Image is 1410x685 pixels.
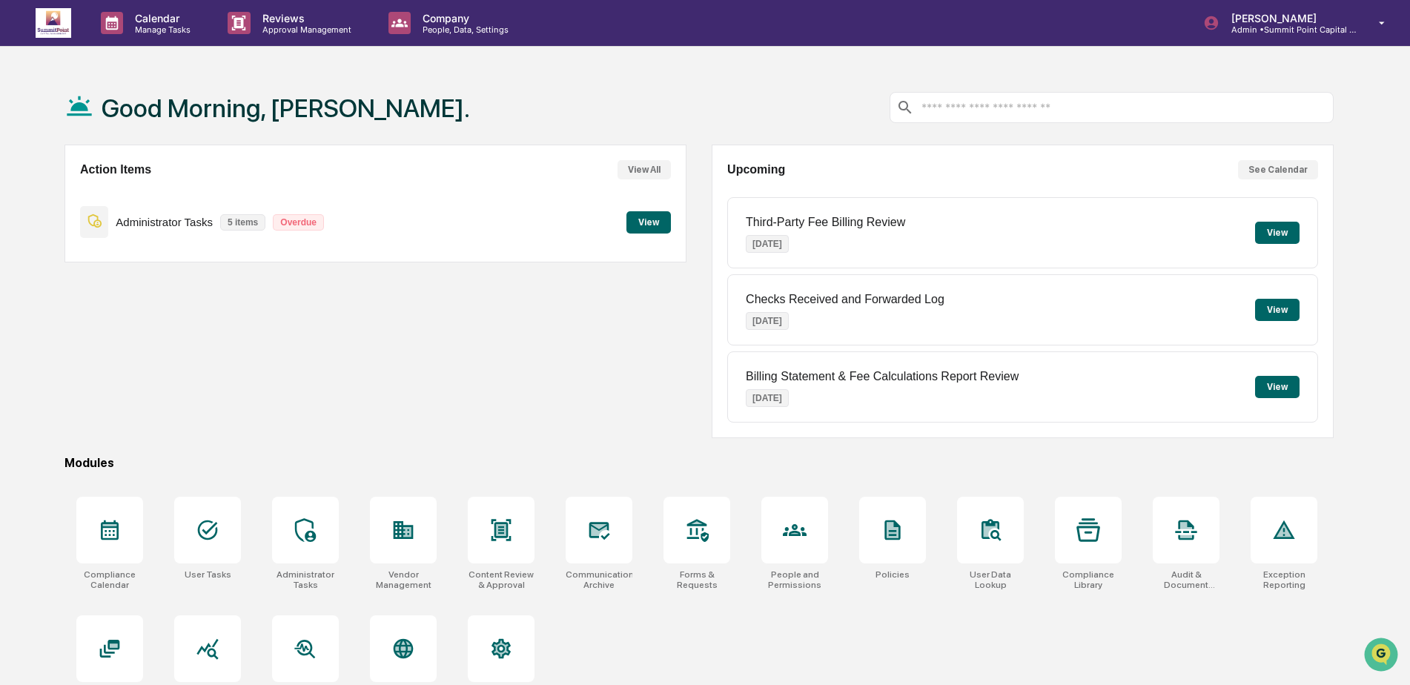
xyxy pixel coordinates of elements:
[746,235,789,253] p: [DATE]
[1219,24,1357,35] p: Admin • Summit Point Capital Management
[618,160,671,179] button: View All
[50,113,243,128] div: Start new chat
[1219,12,1357,24] p: [PERSON_NAME]
[9,209,99,236] a: 🔎Data Lookup
[80,163,151,176] h2: Action Items
[220,214,265,231] p: 5 items
[76,569,143,590] div: Compliance Calendar
[30,215,93,230] span: Data Lookup
[122,187,184,202] span: Attestations
[746,370,1019,383] p: Billing Statement & Fee Calculations Report Review
[107,188,119,200] div: 🗄️
[411,12,516,24] p: Company
[102,93,470,123] h1: Good Morning, [PERSON_NAME].
[105,251,179,262] a: Powered byPylon
[185,569,231,580] div: User Tasks
[626,214,671,228] a: View
[746,389,789,407] p: [DATE]
[273,214,324,231] p: Overdue
[468,569,534,590] div: Content Review & Approval
[1251,569,1317,590] div: Exception Reporting
[746,312,789,330] p: [DATE]
[15,31,270,55] p: How can we help?
[1255,222,1300,244] button: View
[252,118,270,136] button: Start new chat
[251,12,359,24] p: Reviews
[1238,160,1318,179] button: See Calendar
[9,181,102,208] a: 🖐️Preclearance
[116,216,213,228] p: Administrator Tasks
[957,569,1024,590] div: User Data Lookup
[15,113,42,140] img: 1746055101610-c473b297-6a78-478c-a979-82029cc54cd1
[64,456,1334,470] div: Modules
[1255,376,1300,398] button: View
[566,569,632,590] div: Communications Archive
[876,569,910,580] div: Policies
[102,181,190,208] a: 🗄️Attestations
[123,12,198,24] p: Calendar
[746,293,944,306] p: Checks Received and Forwarded Log
[1363,636,1403,676] iframe: Open customer support
[30,187,96,202] span: Preclearance
[727,163,785,176] h2: Upcoming
[761,569,828,590] div: People and Permissions
[1255,299,1300,321] button: View
[123,24,198,35] p: Manage Tasks
[663,569,730,590] div: Forms & Requests
[370,569,437,590] div: Vendor Management
[36,8,71,38] img: logo
[1055,569,1122,590] div: Compliance Library
[272,569,339,590] div: Administrator Tasks
[626,211,671,234] button: View
[50,128,188,140] div: We're available if you need us!
[251,24,359,35] p: Approval Management
[746,216,905,229] p: Third-Party Fee Billing Review
[15,188,27,200] div: 🖐️
[148,251,179,262] span: Pylon
[1153,569,1219,590] div: Audit & Document Logs
[411,24,516,35] p: People, Data, Settings
[15,216,27,228] div: 🔎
